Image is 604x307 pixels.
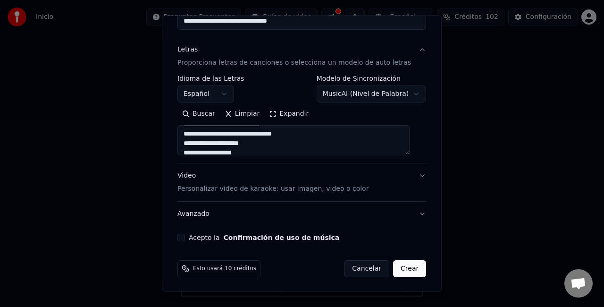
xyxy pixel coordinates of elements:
label: Modelo de Sincronización [317,75,427,82]
button: Expandir [265,106,314,121]
label: Idioma de las Letras [177,75,244,82]
button: VideoPersonalizar video de karaoke: usar imagen, video o color [177,163,426,201]
span: Esto usará 10 créditos [193,265,256,273]
button: Limpiar [220,106,264,121]
button: Acepto la [224,234,340,241]
button: Buscar [177,106,220,121]
div: Video [177,171,369,194]
div: LetrasProporciona letras de canciones o selecciona un modelo de auto letras [177,75,426,163]
button: Avanzado [177,202,426,226]
p: Proporciona letras de canciones o selecciona un modelo de auto letras [177,58,411,68]
label: Acepto la [189,234,339,241]
button: Crear [393,260,426,277]
button: Cancelar [344,260,390,277]
p: Personalizar video de karaoke: usar imagen, video o color [177,184,369,194]
button: LetrasProporciona letras de canciones o selecciona un modelo de auto letras [177,37,426,75]
div: Letras [177,45,198,54]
